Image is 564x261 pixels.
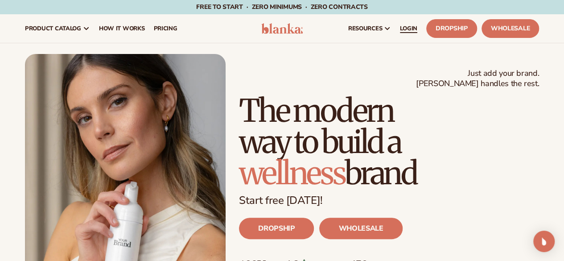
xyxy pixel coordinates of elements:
span: pricing [153,25,177,32]
span: product catalog [25,25,81,32]
span: resources [348,25,382,32]
span: wellness [239,153,345,193]
p: Start free [DATE]! [239,194,539,207]
a: Wholesale [482,19,539,38]
a: DROPSHIP [239,218,314,239]
a: LOGIN [395,14,422,43]
div: Open Intercom Messenger [533,231,555,252]
span: How It Works [99,25,145,32]
a: resources [344,14,395,43]
a: WHOLESALE [319,218,402,239]
span: Just add your brand. [PERSON_NAME] handles the rest. [416,68,539,89]
a: How It Works [95,14,149,43]
img: logo [261,23,303,34]
h1: The modern way to build a brand [239,95,539,189]
span: LOGIN [400,25,417,32]
a: Dropship [426,19,477,38]
span: Free to start · ZERO minimums · ZERO contracts [196,3,367,11]
a: pricing [149,14,181,43]
a: product catalog [21,14,95,43]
